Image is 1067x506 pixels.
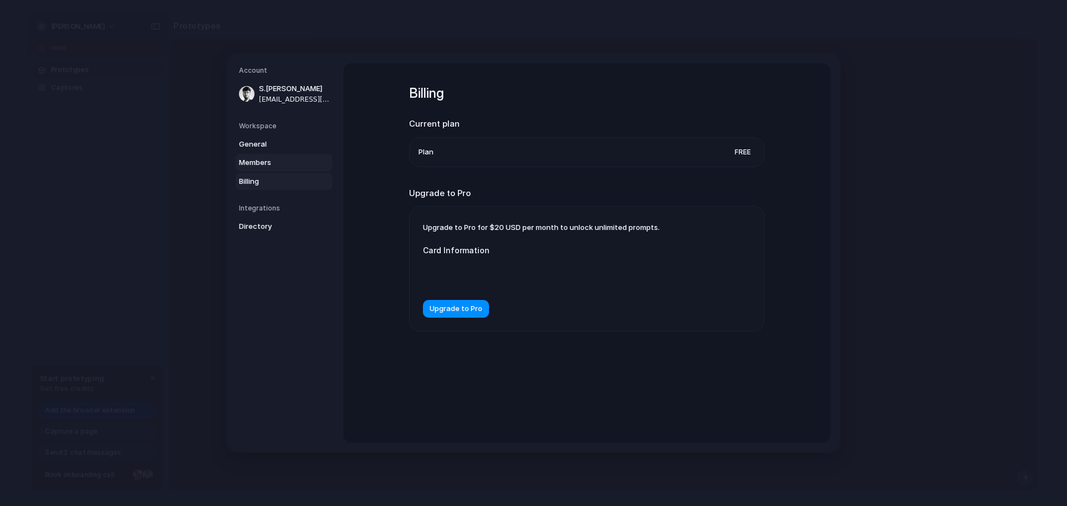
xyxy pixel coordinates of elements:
[432,269,636,280] iframe: Secure card payment input frame
[423,300,489,318] button: Upgrade to Pro
[423,223,660,232] span: Upgrade to Pro for $20 USD per month to unlock unlimited prompts.
[236,173,332,191] a: Billing
[239,121,332,131] h5: Workspace
[430,303,482,314] span: Upgrade to Pro
[259,83,330,94] span: S.[PERSON_NAME]
[236,218,332,236] a: Directory
[409,118,765,131] h2: Current plan
[239,203,332,213] h5: Integrations
[236,80,332,108] a: S.[PERSON_NAME][EMAIL_ADDRESS][DOMAIN_NAME]
[239,66,332,76] h5: Account
[239,176,310,187] span: Billing
[239,157,310,168] span: Members
[409,187,765,200] h2: Upgrade to Pro
[730,147,755,158] span: Free
[236,154,332,172] a: Members
[239,139,310,150] span: General
[236,136,332,153] a: General
[423,244,645,256] label: Card Information
[418,147,433,158] span: Plan
[259,94,330,104] span: [EMAIL_ADDRESS][DOMAIN_NAME]
[409,83,765,103] h1: Billing
[239,221,310,232] span: Directory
